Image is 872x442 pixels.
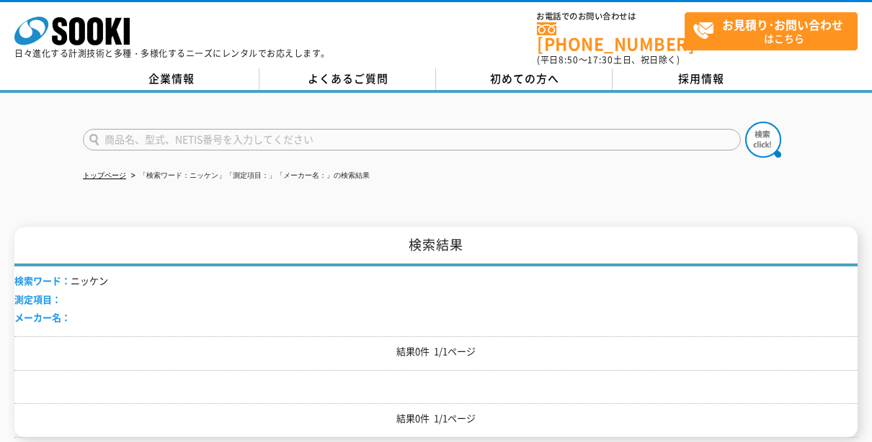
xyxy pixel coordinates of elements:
[537,12,685,21] span: お電話でのお問い合わせは
[259,68,436,90] a: よくあるご質問
[613,68,789,90] a: 採用情報
[14,411,858,426] p: 結果0件 1/1ページ
[537,22,685,52] a: [PHONE_NUMBER]
[14,227,858,266] h1: 検索結果
[745,122,781,158] img: btn_search.png
[14,49,330,58] p: 日々進化する計測技術と多種・多様化するニーズにレンタルでお応えします。
[14,274,71,287] span: 検索ワード：
[83,171,126,179] a: トップページ
[83,68,259,90] a: 企業情報
[83,129,741,150] input: 商品名、型式、NETIS番号を入力してください
[128,168,370,184] li: 「検索ワード：ニッケン」「測定項目：」「メーカー名：」の検索結果
[685,12,858,50] a: お見積り･お問い合わせはこちら
[537,53,680,66] span: (平日 ～ 土日、祝日除く)
[14,274,108,289] li: ニッケン
[722,16,843,33] strong: お見積り･お問い合わせ
[693,13,857,49] span: はこちら
[14,292,61,306] span: 測定項目：
[490,71,559,86] span: 初めての方へ
[436,68,613,90] a: 初めての方へ
[587,53,613,66] span: 17:30
[14,344,858,359] p: 結果0件 1/1ページ
[14,310,71,324] span: メーカー名：
[559,53,579,66] span: 8:50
